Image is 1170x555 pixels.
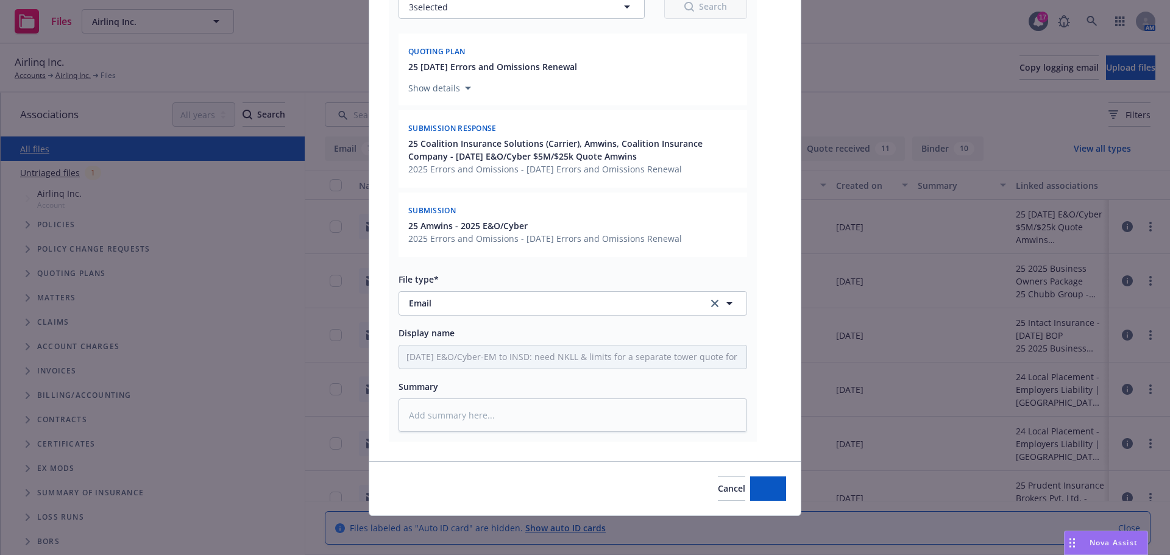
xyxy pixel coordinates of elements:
[707,296,722,311] a: clear selection
[408,46,466,57] span: Quoting plan
[1090,537,1138,548] span: Nova Assist
[750,476,786,501] button: Add files
[408,219,528,232] span: 25 Amwins - 2025 E&O/Cyber
[408,163,740,175] span: 2025 Errors and Omissions - [DATE] Errors and Omissions Renewal
[399,327,455,339] span: Display name
[750,483,786,494] span: Add files
[408,123,497,133] span: Submission response
[408,205,456,216] span: Submission
[403,81,476,96] button: Show details
[409,297,691,309] span: Email
[1064,531,1148,555] button: Nova Assist
[1065,531,1080,554] div: Drag to move
[399,345,746,369] input: Add display name here...
[399,274,439,285] span: File type*
[408,60,577,73] button: 25 [DATE] Errors and Omissions Renewal
[718,483,745,494] span: Cancel
[399,381,438,392] span: Summary
[408,219,682,232] button: 25 Amwins - 2025 E&O/Cyber
[399,291,747,316] button: Emailclear selection
[718,476,745,501] button: Cancel
[408,232,682,245] span: 2025 Errors and Omissions - [DATE] Errors and Omissions Renewal
[408,137,740,163] button: 25 Coalition Insurance Solutions (Carrier), Amwins, Coalition Insurance Company - [DATE] E&O/Cybe...
[409,1,448,13] span: 3 selected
